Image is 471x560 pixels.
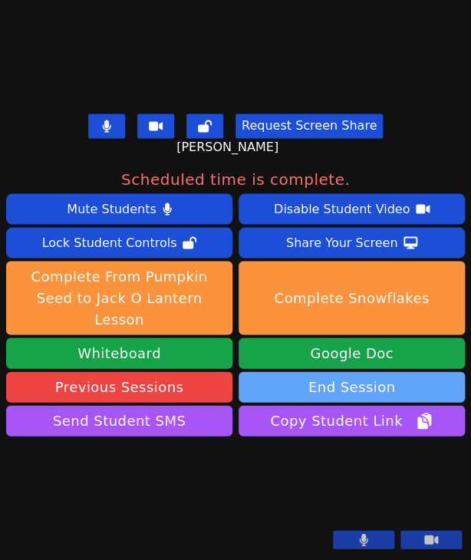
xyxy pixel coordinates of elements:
[239,338,465,368] a: Google Doc
[239,405,465,436] button: Copy Student Link
[239,261,465,334] button: Complete Snowflakes
[239,193,465,224] button: Disable Student Video
[239,371,465,402] button: End Session
[235,114,383,138] button: Request Screen Share
[121,169,350,190] span: Scheduled time is complete.
[6,338,232,368] button: Whiteboard
[42,230,177,255] div: Lock Student Controls
[6,193,232,224] button: Mute Students
[6,261,232,334] button: Complete From Pumpkin Seed to Jack O Lantern Lesson
[286,230,398,255] div: Share Your Screen
[6,405,232,436] button: Send Student SMS
[6,371,232,402] a: Previous Sessions
[270,410,433,431] span: Copy Student Link
[274,196,410,221] div: Disable Student Video
[67,196,156,221] div: Mute Students
[176,138,282,156] span: [PERSON_NAME]
[239,227,465,258] button: Share Your Screen
[6,227,232,258] button: Lock Student Controls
